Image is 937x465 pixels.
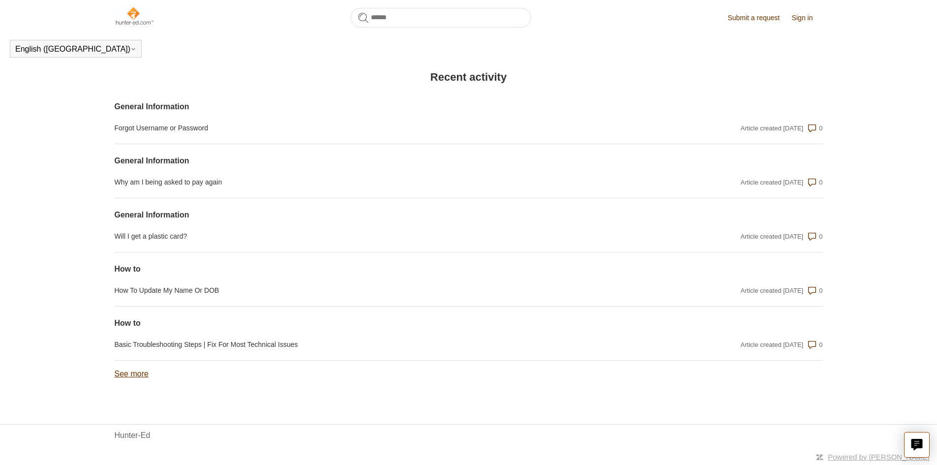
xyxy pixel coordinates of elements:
[115,177,610,187] a: Why am I being asked to pay again
[741,178,804,187] div: Article created [DATE]
[792,13,823,23] a: Sign in
[115,231,610,242] a: Will I get a plastic card?
[115,101,610,113] a: General Information
[115,6,154,26] img: Hunter-Ed Help Center home page
[904,432,930,458] button: Live chat
[115,317,610,329] a: How to
[741,124,804,133] div: Article created [DATE]
[115,285,610,296] a: How To Update My Name Or DOB
[351,8,531,28] input: Search
[741,286,804,296] div: Article created [DATE]
[741,232,804,242] div: Article created [DATE]
[115,155,610,167] a: General Information
[115,209,610,221] a: General Information
[115,263,610,275] a: How to
[115,430,151,441] a: Hunter-Ed
[115,370,149,378] a: See more
[727,13,789,23] a: Submit a request
[115,123,610,133] a: Forgot Username or Password
[115,69,823,85] h2: Recent activity
[15,45,136,54] button: English ([GEOGRAPHIC_DATA])
[741,340,804,350] div: Article created [DATE]
[828,453,930,461] a: Powered by [PERSON_NAME]
[115,340,610,350] a: Basic Troubleshooting Steps | Fix For Most Technical Issues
